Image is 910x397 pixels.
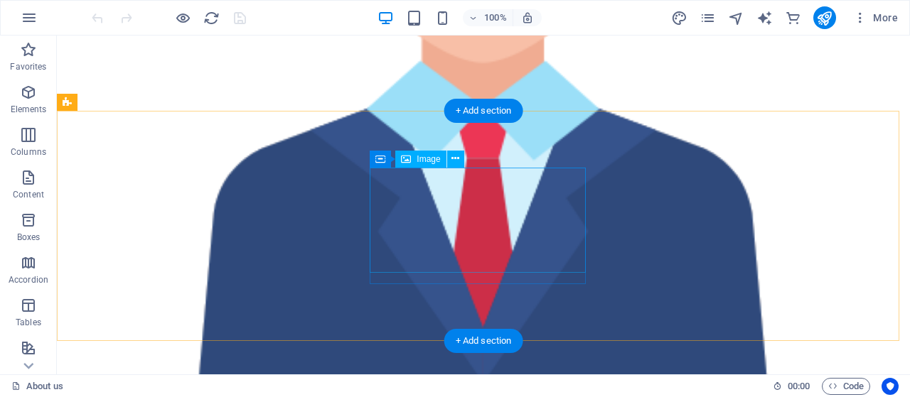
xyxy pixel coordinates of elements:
h6: Session time [773,378,810,395]
button: navigator [728,9,745,26]
p: Columns [11,146,46,158]
button: 100% [463,9,513,26]
button: Usercentrics [882,378,899,395]
button: publish [813,6,836,29]
div: + Add section [444,329,523,353]
button: Code [822,378,870,395]
button: text_generator [756,9,773,26]
span: 00 00 [788,378,810,395]
i: Publish [816,10,833,26]
p: Accordion [9,274,48,285]
i: Pages (Ctrl+Alt+S) [700,10,716,26]
i: Reload page [203,10,220,26]
button: Click here to leave preview mode and continue editing [174,9,191,26]
i: Commerce [785,10,801,26]
i: AI Writer [756,10,773,26]
p: Content [13,189,44,200]
button: More [847,6,904,29]
button: reload [203,9,220,26]
button: pages [700,9,717,26]
a: Click to cancel selection. Double-click to open Pages [11,378,63,395]
p: Favorites [10,61,46,72]
button: commerce [785,9,802,26]
button: design [671,9,688,26]
p: Elements [11,104,47,115]
div: + Add section [444,99,523,123]
span: More [853,11,898,25]
i: On resize automatically adjust zoom level to fit chosen device. [521,11,534,24]
h6: 100% [484,9,507,26]
span: Code [828,378,864,395]
p: Boxes [17,232,41,243]
i: Navigator [728,10,744,26]
span: Image [417,155,440,163]
i: Design (Ctrl+Alt+Y) [671,10,687,26]
p: Tables [16,317,41,328]
span: : [798,381,800,391]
